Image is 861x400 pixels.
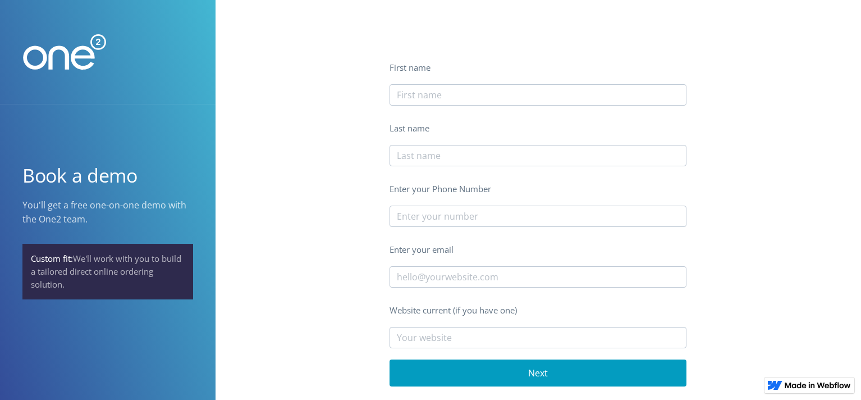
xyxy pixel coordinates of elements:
input: hello@yourwebsite.com [390,266,686,288]
span: Custom fit: [31,253,73,264]
input: Next [390,360,686,387]
form: Email Form [241,56,835,387]
label: Last name [390,122,429,134]
label: First name [390,62,430,73]
input: Enter your number [390,206,686,227]
div: We'll work with you to build a tailored direct online ordering solution. [31,252,185,291]
label: Enter your email [390,244,454,255]
img: Made in Webflow [785,382,851,389]
label: Website current (if you have one) [390,304,517,316]
label: Enter your Phone Number [390,183,491,194]
input: Last name [390,145,686,166]
h1: Book a demo [22,164,193,187]
input: First name [390,84,686,106]
input: Your website [390,327,686,348]
p: You'll get a free one-on-one demo with the One2 team. [22,198,193,227]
